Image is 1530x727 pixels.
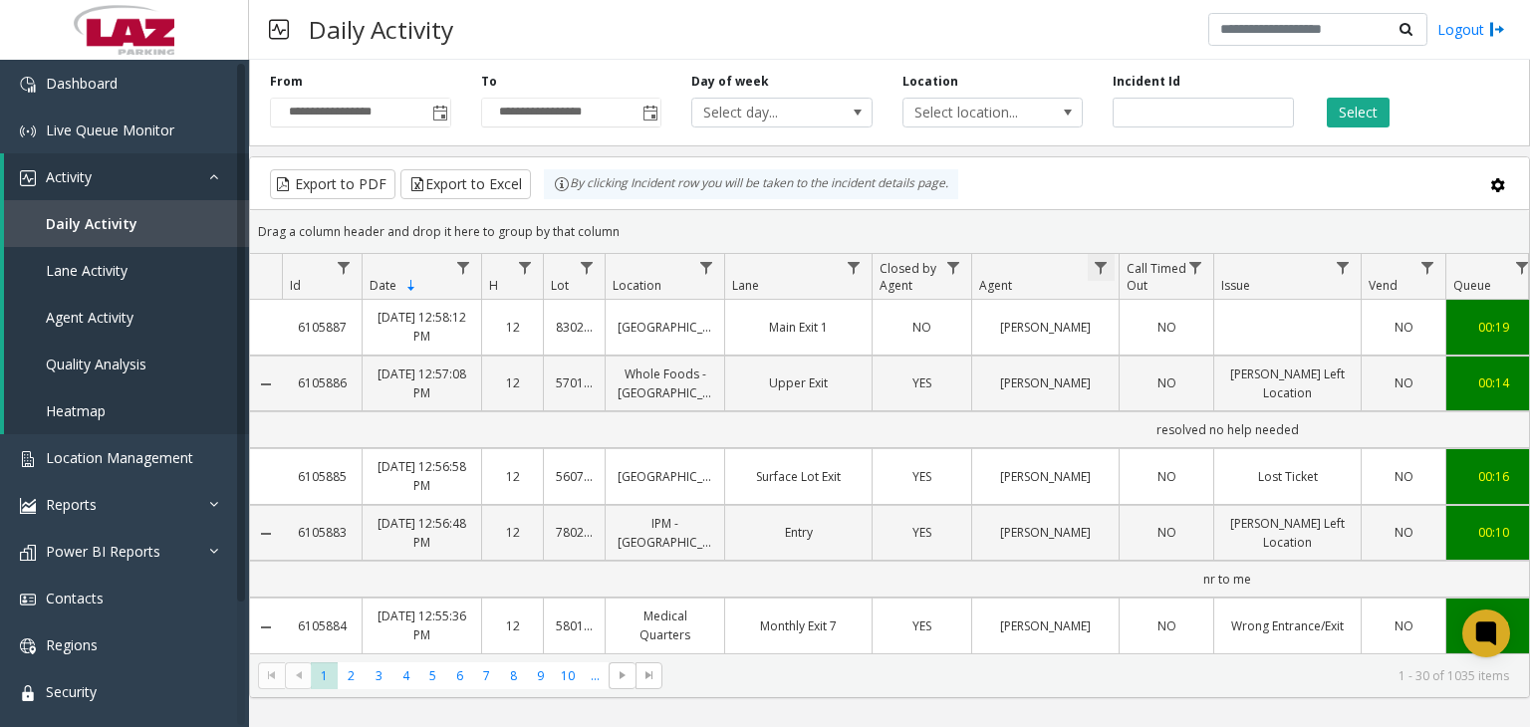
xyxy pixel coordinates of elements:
[494,616,531,635] a: 12
[556,616,593,635] a: 580166
[641,667,657,683] span: Go to the last page
[46,495,97,514] span: Reports
[691,73,769,91] label: Day of week
[46,635,98,654] span: Regions
[1458,523,1528,542] a: 00:10
[903,99,1047,126] span: Select location...
[556,373,593,392] a: 570144
[1374,373,1433,392] a: NO
[902,73,958,91] label: Location
[940,254,967,281] a: Closed by Agent Filter Menu
[1226,364,1349,402] a: [PERSON_NAME] Left Location
[20,170,36,186] img: 'icon'
[270,169,395,199] button: Export to PDF
[674,667,1509,684] kendo-pager-info: 1 - 30 of 1035 items
[1458,616,1528,635] a: 00:12
[370,277,396,294] span: Date
[450,254,477,281] a: Date Filter Menu
[737,616,860,635] a: Monthly Exit 7
[556,467,593,486] a: 560700
[984,318,1107,337] a: [PERSON_NAME]
[46,682,97,701] span: Security
[294,616,350,635] a: 6105884
[1374,318,1433,337] a: NO
[737,318,860,337] a: Main Exit 1
[46,355,146,373] span: Quality Analysis
[1226,467,1349,486] a: Lost Ticket
[290,277,301,294] span: Id
[1395,617,1413,634] span: NO
[1458,467,1528,486] a: 00:16
[984,523,1107,542] a: [PERSON_NAME]
[392,662,419,689] span: Page 4
[692,99,836,126] span: Select day...
[1395,468,1413,485] span: NO
[912,617,931,634] span: YES
[46,589,104,607] span: Contacts
[984,467,1107,486] a: [PERSON_NAME]
[494,318,531,337] a: 12
[20,498,36,514] img: 'icon'
[1226,514,1349,552] a: [PERSON_NAME] Left Location
[46,448,193,467] span: Location Management
[294,373,350,392] a: 6105886
[400,169,531,199] button: Export to Excel
[299,5,463,54] h3: Daily Activity
[1395,524,1413,541] span: NO
[1458,373,1528,392] div: 00:14
[1489,19,1505,40] img: logout
[618,364,712,402] a: Whole Foods - [GEOGRAPHIC_DATA]
[556,318,593,337] a: 830202
[737,373,860,392] a: Upper Exit
[4,153,249,200] a: Activity
[270,73,303,91] label: From
[880,260,936,294] span: Closed by Agent
[250,376,282,392] a: Collapse Details
[20,123,36,139] img: 'icon'
[46,214,137,233] span: Daily Activity
[331,254,358,281] a: Id Filter Menu
[1226,616,1349,635] a: Wrong Entrance/Exit
[494,523,531,542] a: 12
[979,277,1012,294] span: Agent
[269,5,289,54] img: pageIcon
[403,278,419,294] span: Sortable
[1458,318,1528,337] a: 00:19
[375,514,469,552] a: [DATE] 12:56:48 PM
[20,77,36,93] img: 'icon'
[500,662,527,689] span: Page 8
[1374,467,1433,486] a: NO
[885,616,959,635] a: YES
[4,200,249,247] a: Daily Activity
[46,261,127,280] span: Lane Activity
[250,619,282,635] a: Collapse Details
[489,277,498,294] span: H
[574,254,601,281] a: Lot Filter Menu
[912,524,931,541] span: YES
[582,662,609,689] span: Page 11
[984,373,1107,392] a: [PERSON_NAME]
[615,667,631,683] span: Go to the next page
[1182,254,1209,281] a: Call Timed Out Filter Menu
[4,247,249,294] a: Lane Activity
[46,308,133,327] span: Agent Activity
[885,523,959,542] a: YES
[20,685,36,701] img: 'icon'
[20,545,36,561] img: 'icon'
[375,606,469,644] a: [DATE] 12:55:36 PM
[473,662,500,689] span: Page 7
[1221,277,1250,294] span: Issue
[527,662,554,689] span: Page 9
[1453,277,1491,294] span: Queue
[419,662,446,689] span: Page 5
[693,254,720,281] a: Location Filter Menu
[737,467,860,486] a: Surface Lot Exit
[20,638,36,654] img: 'icon'
[1374,616,1433,635] a: NO
[4,341,249,387] a: Quality Analysis
[555,662,582,689] span: Page 10
[1132,373,1201,392] a: NO
[250,526,282,542] a: Collapse Details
